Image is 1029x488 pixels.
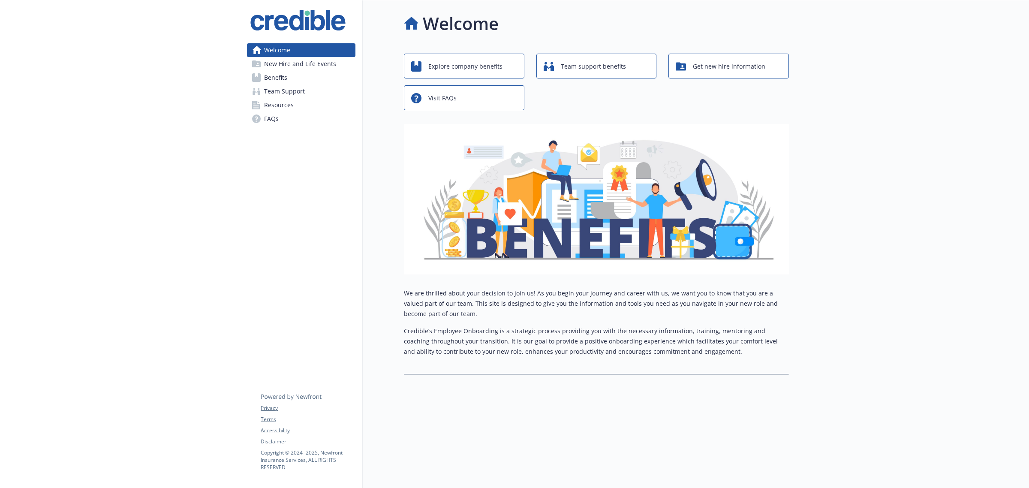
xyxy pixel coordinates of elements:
h1: Welcome [423,11,499,36]
button: Visit FAQs [404,85,524,110]
a: Welcome [247,43,355,57]
span: Team support benefits [561,58,626,75]
p: Credible’s Employee Onboarding is a strategic process providing you with the necessary informatio... [404,326,789,357]
button: Team support benefits [536,54,657,78]
a: Team Support [247,84,355,98]
p: We are thrilled about your decision to join us! As you begin your journey and career with us, we ... [404,288,789,319]
a: Terms [261,416,355,423]
span: Welcome [264,43,290,57]
span: FAQs [264,112,279,126]
p: Copyright © 2024 - 2025 , Newfront Insurance Services, ALL RIGHTS RESERVED [261,449,355,471]
a: Disclaimer [261,438,355,446]
span: Resources [264,98,294,112]
a: FAQs [247,112,355,126]
span: New Hire and Life Events [264,57,336,71]
button: Get new hire information [668,54,789,78]
a: Resources [247,98,355,112]
span: Visit FAQs [428,90,457,106]
span: Team Support [264,84,305,98]
a: Benefits [247,71,355,84]
a: New Hire and Life Events [247,57,355,71]
span: Get new hire information [693,58,765,75]
a: Privacy [261,404,355,412]
span: Explore company benefits [428,58,502,75]
span: Benefits [264,71,287,84]
button: Explore company benefits [404,54,524,78]
img: overview page banner [404,124,789,274]
a: Accessibility [261,427,355,434]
